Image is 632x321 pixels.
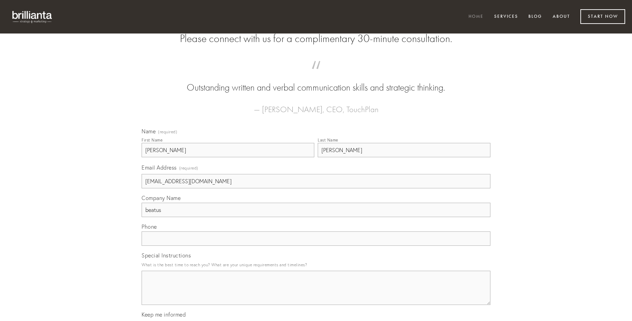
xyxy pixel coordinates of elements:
[142,260,490,269] p: What is the best time to reach you? What are your unique requirements and timelines?
[580,9,625,24] a: Start Now
[153,68,479,94] blockquote: Outstanding written and verbal communication skills and strategic thinking.
[142,128,156,135] span: Name
[142,137,162,143] div: First Name
[153,68,479,81] span: “
[142,32,490,45] h2: Please connect with us for a complimentary 30-minute consultation.
[142,252,191,259] span: Special Instructions
[464,11,488,23] a: Home
[179,163,198,173] span: (required)
[490,11,523,23] a: Services
[153,94,479,116] figcaption: — [PERSON_NAME], CEO, TouchPlan
[318,137,338,143] div: Last Name
[158,130,177,134] span: (required)
[548,11,575,23] a: About
[142,223,157,230] span: Phone
[142,164,177,171] span: Email Address
[524,11,547,23] a: Blog
[142,311,186,318] span: Keep me informed
[7,7,58,27] img: brillianta - research, strategy, marketing
[142,195,181,201] span: Company Name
